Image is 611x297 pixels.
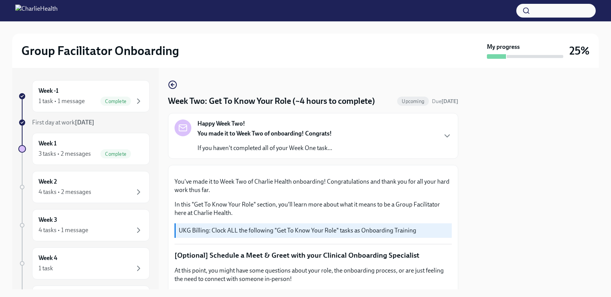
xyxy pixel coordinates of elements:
span: Complete [100,98,131,104]
a: First day at work[DATE] [18,118,150,127]
h2: Group Facilitator Onboarding [21,43,179,58]
p: UKG Billing: Clock ALL the following "Get To Know Your Role" tasks as Onboarding Training [179,226,449,235]
div: 3 tasks • 2 messages [39,150,91,158]
div: 4 tasks • 1 message [39,226,88,234]
strong: Happy Week Two! [197,119,245,128]
h6: Week 4 [39,254,57,262]
p: [Optional] Schedule a Meet & Greet with your Clinical Onboarding Specialist [175,250,452,260]
a: Week 24 tasks • 2 messages [18,171,150,203]
h6: Week 2 [39,178,57,186]
p: In this "Get To Know Your Role" section, you'll learn more about what it means to be a Group Faci... [175,200,452,217]
strong: My progress [487,43,520,51]
a: Week 41 task [18,247,150,279]
span: Due [432,98,458,105]
strong: [DATE] [441,98,458,105]
img: CharlieHealth [15,5,58,17]
h6: Week -1 [39,87,58,95]
span: First day at work [32,119,94,126]
strong: You made it to Week Two of onboarding! Congrats! [197,130,332,137]
a: Week -11 task • 1 messageComplete [18,80,150,112]
div: 1 task • 1 message [39,97,85,105]
p: If you haven't completed all of your Week One task... [197,144,332,152]
h6: Week 3 [39,216,57,224]
a: Week 13 tasks • 2 messagesComplete [18,133,150,165]
span: October 20th, 2025 09:00 [432,98,458,105]
h6: Week 1 [39,139,57,148]
a: Week 34 tasks • 1 message [18,209,150,241]
h3: 25% [569,44,590,58]
div: 4 tasks • 2 messages [39,188,91,196]
div: 1 task [39,264,53,273]
strong: [DATE] [75,119,94,126]
p: At this point, you might have some questions about your role, the onboarding process, or are just... [175,266,452,283]
span: Complete [100,151,131,157]
span: Upcoming [397,98,429,104]
h4: Week Two: Get To Know Your Role (~4 hours to complete) [168,95,375,107]
p: You've made it to Week Two of Charlie Health onboarding! Congratulations and thank you for all yo... [175,178,452,194]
